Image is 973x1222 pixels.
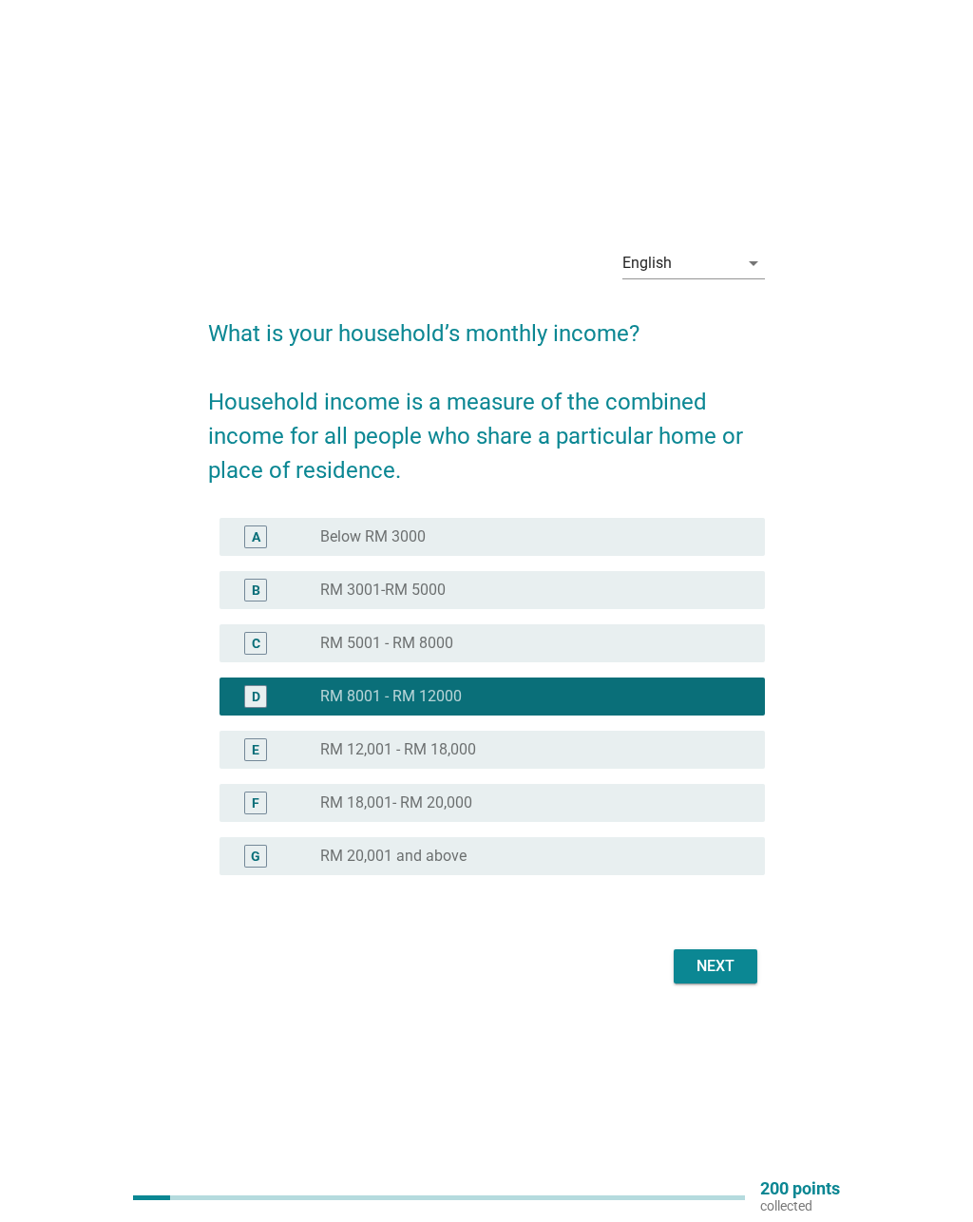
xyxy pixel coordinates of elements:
i: arrow_drop_down [742,252,765,275]
label: RM 3001-RM 5000 [320,581,446,600]
h2: What is your household’s monthly income? Household income is a measure of the combined income for... [208,297,766,487]
div: A [252,527,260,547]
div: G [251,847,260,867]
div: D [252,687,260,707]
label: Below RM 3000 [320,527,426,546]
div: B [252,581,260,601]
div: E [252,740,259,760]
label: RM 8001 - RM 12000 [320,687,462,706]
div: English [622,255,672,272]
button: Next [674,949,757,983]
p: collected [760,1197,840,1214]
div: F [252,793,259,813]
label: RM 5001 - RM 8000 [320,634,453,653]
div: Next [689,955,742,978]
p: 200 points [760,1180,840,1197]
label: RM 12,001 - RM 18,000 [320,740,476,759]
div: C [252,634,260,654]
label: RM 18,001- RM 20,000 [320,793,472,812]
label: RM 20,001 and above [320,847,467,866]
